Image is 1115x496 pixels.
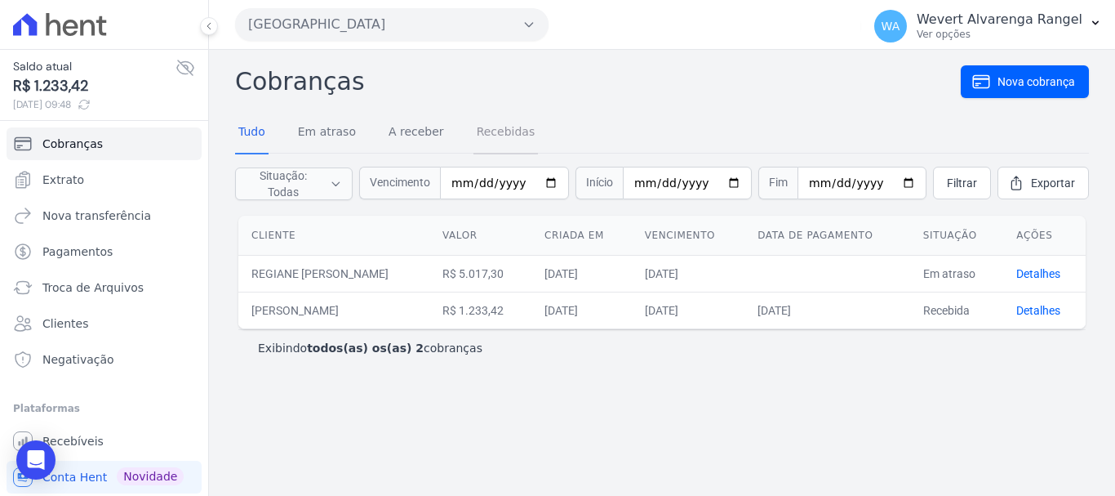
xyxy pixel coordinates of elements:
th: Valor [429,216,531,256]
p: Exibindo cobranças [258,340,482,356]
span: Filtrar [947,175,977,191]
button: WA Wevert Alvarenga Rangel Ver opções [861,3,1115,49]
div: Open Intercom Messenger [16,440,56,480]
th: Criada em [531,216,632,256]
b: todos(as) os(as) 2 [307,342,424,355]
span: Exportar [1031,175,1075,191]
p: Wevert Alvarenga Rangel [917,11,1082,28]
a: Recebidas [473,112,539,154]
a: Troca de Arquivos [7,271,202,304]
span: Início [575,167,623,199]
h2: Cobranças [235,63,961,100]
a: Recebíveis [7,425,202,458]
span: Situação: Todas [246,168,320,200]
span: Extrato [42,172,84,188]
th: Vencimento [632,216,744,256]
span: Vencimento [359,167,440,199]
span: Cobranças [42,136,103,152]
td: [DATE] [632,255,744,292]
a: Conta Hent Novidade [7,461,202,494]
span: WA [882,20,900,32]
span: Troca de Arquivos [42,279,144,296]
a: Pagamentos [7,235,202,268]
span: Nova cobrança [997,74,1075,90]
button: [GEOGRAPHIC_DATA] [235,8,549,41]
td: [DATE] [632,292,744,328]
td: Em atraso [910,255,1004,292]
a: Filtrar [933,167,991,199]
span: Nova transferência [42,208,151,224]
a: Nova transferência [7,199,202,232]
td: [DATE] [531,292,632,328]
a: Negativação [7,343,202,376]
span: R$ 1.233,42 [13,75,175,97]
span: Saldo atual [13,58,175,75]
a: Cobranças [7,127,202,160]
a: A receber [385,112,447,154]
th: Cliente [238,216,429,256]
a: Em atraso [295,112,359,154]
span: Recebíveis [42,433,104,449]
span: Negativação [42,351,114,368]
p: Ver opções [917,28,1082,41]
div: Plataformas [13,399,195,418]
td: Recebida [910,292,1004,328]
a: Exportar [997,167,1089,199]
a: Tudo [235,112,269,154]
span: Clientes [42,315,88,332]
button: Situação: Todas [235,168,353,200]
th: Data de pagamento [744,216,910,256]
a: Clientes [7,307,202,340]
a: Detalhes [1016,304,1060,317]
th: Situação [910,216,1004,256]
span: Fim [758,167,797,199]
a: Extrato [7,163,202,196]
a: Nova cobrança [961,65,1089,98]
a: Detalhes [1016,267,1060,280]
span: Pagamentos [42,244,113,260]
span: [DATE] 09:48 [13,97,175,112]
td: R$ 1.233,42 [429,292,531,328]
span: Conta Hent [42,469,107,485]
td: [DATE] [744,292,910,328]
td: REGIANE [PERSON_NAME] [238,255,429,292]
td: [DATE] [531,255,632,292]
th: Ações [1003,216,1086,256]
span: Novidade [117,467,184,485]
td: [PERSON_NAME] [238,292,429,328]
td: R$ 5.017,30 [429,255,531,292]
